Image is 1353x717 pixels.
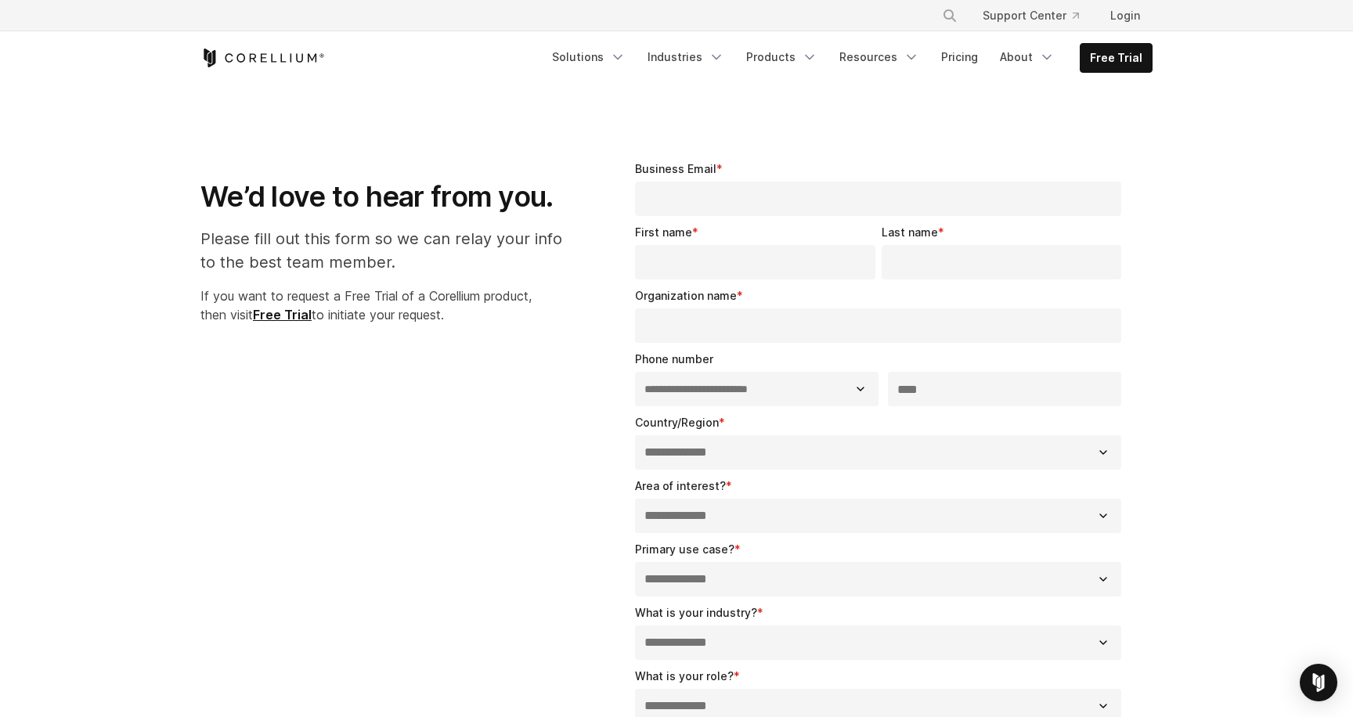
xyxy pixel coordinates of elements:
[200,227,579,274] p: Please fill out this form so we can relay your info to the best team member.
[543,43,1153,73] div: Navigation Menu
[635,162,716,175] span: Business Email
[882,225,938,239] span: Last name
[990,43,1064,71] a: About
[635,289,737,302] span: Organization name
[635,352,713,366] span: Phone number
[1098,2,1153,30] a: Login
[830,43,929,71] a: Resources
[635,225,692,239] span: First name
[737,43,827,71] a: Products
[635,416,719,429] span: Country/Region
[200,286,579,324] p: If you want to request a Free Trial of a Corellium product, then visit to initiate your request.
[1300,664,1337,701] div: Open Intercom Messenger
[635,542,734,556] span: Primary use case?
[1081,44,1152,72] a: Free Trial
[936,2,964,30] button: Search
[200,49,325,67] a: Corellium Home
[635,479,726,492] span: Area of interest?
[923,2,1153,30] div: Navigation Menu
[638,43,734,71] a: Industries
[253,307,312,322] a: Free Trial
[543,43,635,71] a: Solutions
[932,43,987,71] a: Pricing
[200,179,579,214] h1: We’d love to hear from you.
[635,669,734,683] span: What is your role?
[970,2,1091,30] a: Support Center
[635,606,757,619] span: What is your industry?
